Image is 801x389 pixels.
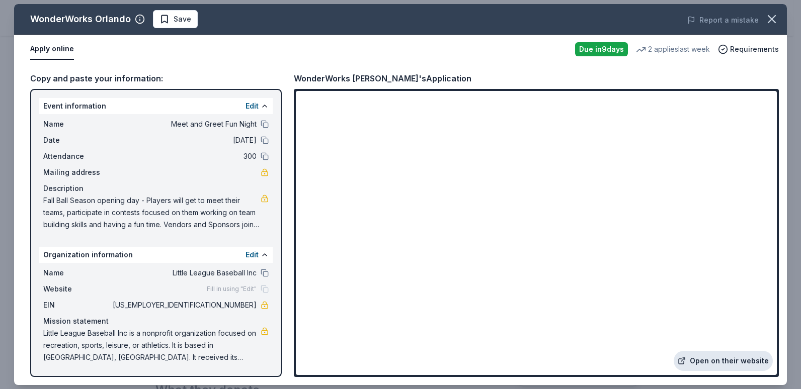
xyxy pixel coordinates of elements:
span: Name [43,118,111,130]
a: Open on their website [674,351,773,371]
span: Date [43,134,111,146]
span: Little League Baseball Inc is a nonprofit organization focused on recreation, sports, leisure, or... [43,327,261,363]
div: Event information [39,98,273,114]
span: Little League Baseball Inc [111,267,257,279]
button: Report a mistake [687,14,759,26]
div: Copy and paste your information: [30,72,282,85]
span: Save [174,13,191,25]
span: Website [43,283,111,295]
span: Meet and Greet Fun Night [111,118,257,130]
button: Edit [246,249,259,261]
button: Save [153,10,198,28]
div: Due in 9 days [575,42,628,56]
span: Mailing address [43,166,111,178]
button: Requirements [718,43,779,55]
span: [US_EMPLOYER_IDENTIFICATION_NUMBER] [111,299,257,311]
div: WonderWorks Orlando [30,11,131,27]
span: Fall Ball Season opening day - Players will get to meet their teams, participate in contests focu... [43,194,261,231]
button: Edit [246,100,259,112]
div: Organization information [39,247,273,263]
span: Name [43,267,111,279]
span: [DATE] [111,134,257,146]
span: Requirements [730,43,779,55]
span: EIN [43,299,111,311]
div: 2 applies last week [636,43,710,55]
button: Apply online [30,39,74,60]
div: Description [43,182,269,194]
span: Attendance [43,150,111,162]
span: Fill in using "Edit" [207,285,257,293]
div: Mission statement [43,315,269,327]
span: 300 [111,150,257,162]
div: WonderWorks [PERSON_NAME]'s Application [294,72,471,85]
